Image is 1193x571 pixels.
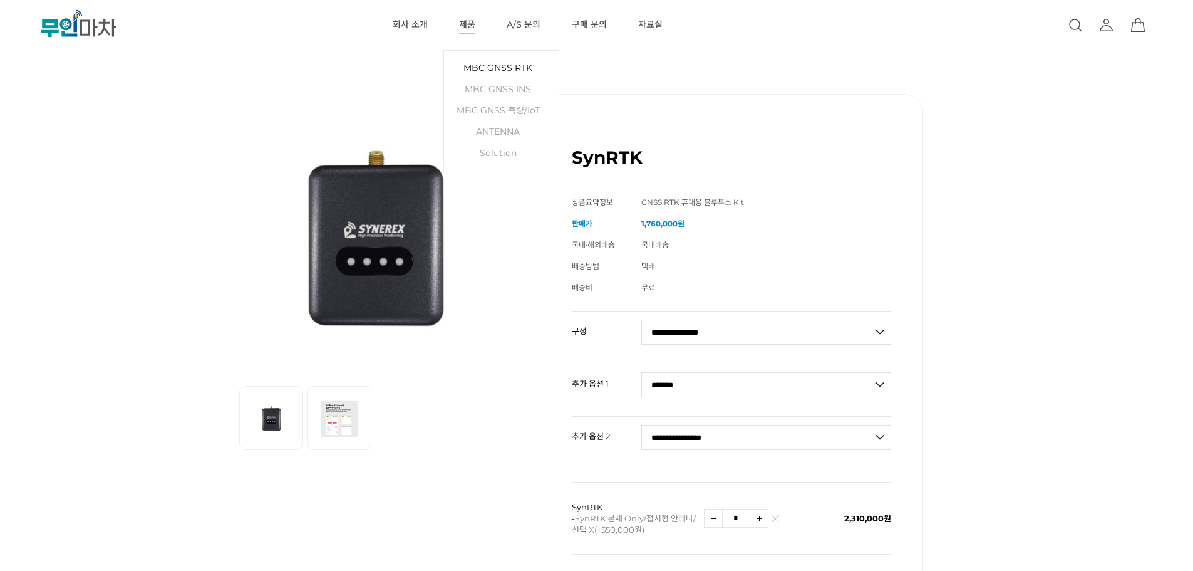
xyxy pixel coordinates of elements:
[572,513,696,535] span: SynRTK 본체 Only/접시형 안테나/선택 X(+550,000원)
[572,283,592,292] span: 배송비
[641,283,655,292] span: 무료
[450,100,552,121] a: MBC GNSS 측량/IoT
[450,78,552,100] a: MBC GNSS INS
[572,417,641,446] th: 추가 옵션 2
[641,240,669,249] span: 국내배송
[641,219,684,228] strong: 1,760,000원
[239,94,509,370] img: SynRTK
[450,121,552,142] a: ANTENNA
[572,197,613,207] span: 상품요약정보
[572,364,641,393] th: 추가 옵션 1
[641,261,655,271] span: 택배
[572,219,592,228] span: 판매가
[641,197,744,207] span: GNSS RTK 휴대용 블루투스 Kit
[844,513,891,523] span: 2,310,000원
[572,261,599,271] span: 배송방법
[450,57,552,78] a: MBC GNSS RTK
[750,510,768,527] img: 수량증가
[572,312,641,340] th: 구성
[572,501,698,535] p: SynRTK -
[572,147,643,168] h1: SynRTK
[705,510,722,527] img: 수량감소
[572,240,615,249] span: 국내·해외배송
[450,142,552,164] a: Solution
[772,518,778,525] img: 삭제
